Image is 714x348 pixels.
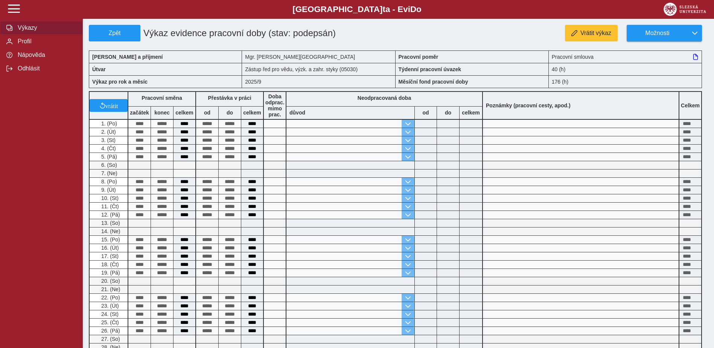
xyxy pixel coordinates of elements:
span: 17. (St) [100,253,119,259]
b: Neodpracovaná doba [358,95,411,101]
span: 20. (So) [100,278,120,284]
b: důvod [289,110,305,116]
b: konec [151,110,173,116]
span: 13. (So) [100,220,120,226]
b: Poznámky (pracovní cesty, apod.) [483,102,574,108]
b: Útvar [92,66,106,72]
span: 19. (Pá) [100,270,120,276]
b: Výkaz pro rok a měsíc [92,79,148,85]
span: 27. (So) [100,336,120,342]
span: o [416,5,422,14]
b: Pracovní poměr [399,54,438,60]
b: celkem [241,110,263,116]
div: 40 (h) [549,63,702,75]
b: začátek [128,110,151,116]
span: Výkazy [15,24,76,31]
span: 6. (So) [100,162,117,168]
span: Odhlásit [15,65,76,72]
button: Možnosti [627,25,688,41]
b: do [437,110,459,116]
b: od [196,110,218,116]
span: vrátit [105,102,118,108]
span: 26. (Pá) [100,328,120,334]
div: 176 (h) [549,75,702,88]
span: 22. (Po) [100,295,120,301]
button: Vrátit výkaz [565,25,618,41]
span: 1. (Po) [100,121,117,127]
b: celkem [174,110,195,116]
b: celkem [460,110,482,116]
span: D [410,5,416,14]
b: [PERSON_NAME] a příjmení [92,54,163,60]
span: Možnosti [633,30,682,37]
span: 4. (Čt) [100,145,116,151]
b: Celkem [681,102,700,108]
span: Nápověda [15,52,76,58]
span: 21. (Ne) [100,286,120,292]
b: Přestávka v práci [208,95,251,101]
button: vrátit [90,99,128,112]
span: Zpět [92,30,137,37]
span: 16. (Út) [100,245,119,251]
button: Zpět [89,25,140,41]
span: 9. (Út) [100,187,116,193]
b: Doba odprac. mimo prac. [265,93,285,118]
b: Týdenní pracovní úvazek [399,66,461,72]
img: logo_web_su.png [664,3,706,16]
span: 7. (Ne) [100,170,117,176]
div: 2025/9 [242,75,395,88]
span: 24. (St) [100,311,119,317]
b: Pracovní směna [142,95,182,101]
span: 25. (Čt) [100,319,119,325]
div: Zástup řed pro vědu, výzk. a zahr. styky (05030) [242,63,395,75]
h1: Výkaz evidence pracovní doby (stav: podepsán) [140,25,347,41]
span: 14. (Ne) [100,228,120,234]
b: [GEOGRAPHIC_DATA] a - Evi [23,5,691,14]
span: Vrátit výkaz [580,30,611,37]
span: 10. (St) [100,195,119,201]
span: 3. (St) [100,137,116,143]
span: Profil [15,38,76,45]
b: od [415,110,437,116]
span: 18. (Čt) [100,261,119,267]
span: 8. (Po) [100,179,117,185]
span: 12. (Pá) [100,212,120,218]
div: Mgr. [PERSON_NAME][GEOGRAPHIC_DATA] [242,50,395,63]
b: Měsíční fond pracovní doby [399,79,468,85]
b: do [219,110,241,116]
span: 2. (Út) [100,129,116,135]
span: 15. (Po) [100,237,120,243]
span: 5. (Pá) [100,154,117,160]
div: Pracovní smlouva [549,50,702,63]
span: 11. (Čt) [100,203,119,209]
span: t [382,5,385,14]
span: 23. (Út) [100,303,119,309]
